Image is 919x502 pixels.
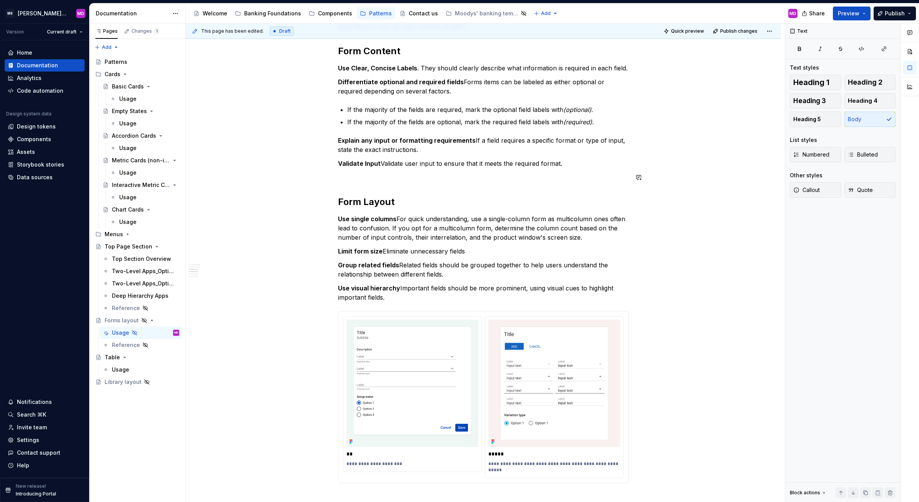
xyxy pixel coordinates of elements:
[338,136,629,154] p: If a field requires a specific format or type of input, state the exact instructions.
[105,354,120,361] div: Table
[105,378,142,386] div: Library layout
[17,424,47,431] div: Invite team
[5,85,85,97] a: Code automation
[347,117,629,127] p: If the majority of the fields are optional, mark the required field labels with .
[409,10,438,17] div: Contact us
[92,68,182,80] div: Cards
[100,154,182,167] a: Metric Cards (non-interaction)
[661,26,708,37] button: Quick preview
[338,261,399,269] strong: Group related fields
[5,447,85,459] button: Contact support
[17,62,58,69] div: Documentation
[105,70,120,78] div: Cards
[107,191,182,203] a: Usage
[338,77,629,96] p: Forms items can be labeled as either optional or required depending on several factors.
[96,10,168,17] div: Documentation
[17,161,64,168] div: Storybook stories
[77,10,84,17] div: MD
[5,47,85,59] a: Home
[5,158,85,171] a: Storybook stories
[793,186,820,194] span: Callout
[100,253,182,265] a: Top Section Overview
[17,49,32,57] div: Home
[793,115,821,123] span: Heading 5
[112,267,175,275] div: Two-Level Apps_Option 1
[102,44,112,50] span: Add
[338,63,629,73] p: . They should clearly describe what information is required in each field.
[5,146,85,158] a: Assets
[338,159,629,168] p: Validate user input to ensure that it meets the required format.
[119,144,137,152] div: Usage
[790,75,841,90] button: Heading 1
[790,147,841,162] button: Numbered
[105,317,139,324] div: Forms layout
[455,10,518,17] div: Moodys' banking template
[92,314,182,327] a: Forms layout
[711,26,761,37] button: Publish changes
[112,132,156,140] div: Accordion Cards
[112,107,147,115] div: Empty States
[790,487,827,498] div: Block actions
[112,304,140,312] div: Reference
[105,58,127,66] div: Patterns
[232,7,304,20] a: Banking Foundations
[789,10,796,17] div: MD
[105,230,123,238] div: Menus
[17,398,52,406] div: Notifications
[112,255,171,263] div: Top Section Overview
[563,106,591,113] em: (optional)
[338,137,476,144] strong: Explain any input or formatting requirements
[5,434,85,446] a: Settings
[790,93,841,108] button: Heading 3
[190,6,530,21] div: Page tree
[112,280,175,287] div: Two-Level Apps_Option 2
[6,29,24,35] div: Version
[112,341,140,349] div: Reference
[5,421,85,434] a: Invite team
[112,329,129,337] div: Usage
[132,28,160,34] div: Changes
[17,462,29,469] div: Help
[793,78,829,86] span: Heading 1
[793,97,826,105] span: Heading 3
[16,491,56,497] p: Introducing Portal
[790,64,819,72] div: Text styles
[92,56,182,68] a: Patterns
[119,95,137,103] div: Usage
[17,411,46,419] div: Search ⌘K
[100,105,182,117] a: Empty States
[17,436,39,444] div: Settings
[17,74,42,82] div: Analytics
[338,64,417,72] strong: Use Clear, Concise Labels
[338,160,381,167] strong: Validate Input
[5,9,15,18] div: MB
[107,142,182,154] a: Usage
[809,10,825,17] span: Share
[16,483,46,489] p: New release!
[119,169,137,177] div: Usage
[838,10,859,17] span: Preview
[848,97,877,105] span: Heading 4
[790,490,820,496] div: Block actions
[112,292,168,300] div: Deep Hierarchy Apps
[793,151,829,158] span: Numbered
[844,147,896,162] button: Bulleted
[338,284,400,292] strong: Use visual hierarchy
[244,10,301,17] div: Banking Foundations
[798,7,830,20] button: Share
[100,364,182,376] a: Usage
[17,87,63,95] div: Code automation
[92,240,182,253] a: Top Page Section
[5,171,85,183] a: Data sources
[112,157,170,164] div: Metric Cards (non-interaction)
[100,80,182,93] a: Basic Cards
[338,247,383,255] strong: Limit form size
[790,172,822,179] div: Other styles
[119,120,137,127] div: Usage
[153,28,160,34] span: 1
[17,148,35,156] div: Assets
[5,396,85,408] button: Notifications
[119,193,137,201] div: Usage
[885,10,905,17] span: Publish
[844,182,896,198] button: Quote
